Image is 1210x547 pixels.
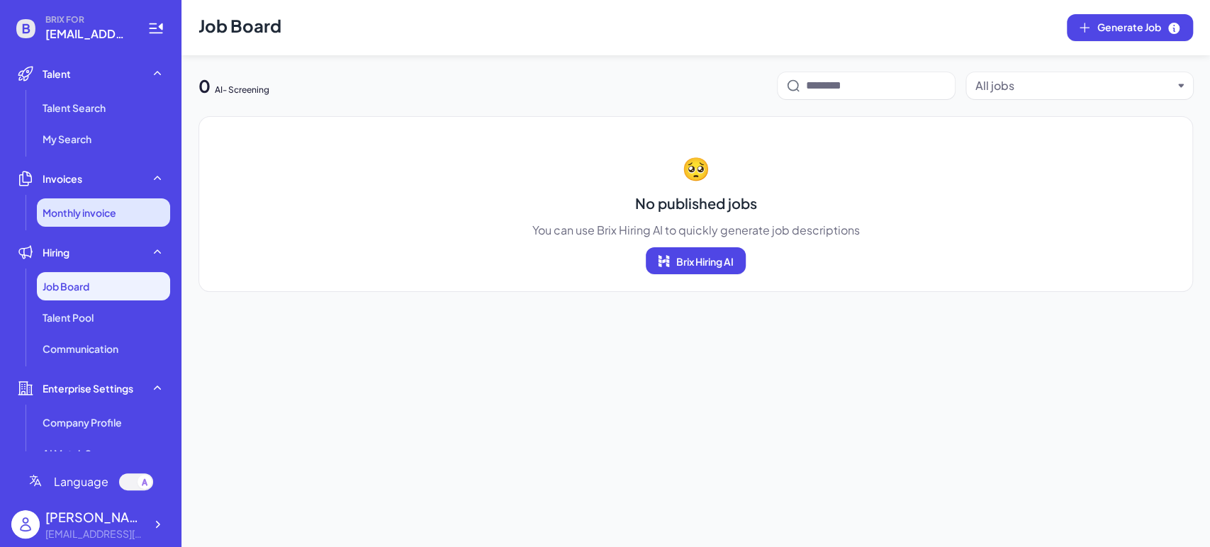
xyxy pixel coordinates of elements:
[975,77,1014,94] div: All jobs
[11,510,40,538] img: user_logo.png
[45,526,145,541] div: laizhineng689@gmail.com
[45,507,145,526] div: neng
[45,26,130,43] span: laizhineng689@gmail.com
[43,310,94,325] span: Talent Pool
[198,75,211,96] span: 0
[43,67,71,81] span: Talent
[635,193,757,213] span: No published jobs
[646,247,746,274] button: Brix Hiring AI
[45,14,130,26] span: BRIX FOR
[54,473,108,490] span: Language
[43,101,106,115] span: Talent Search
[43,446,113,461] span: AI Match Score
[43,415,122,429] span: Company Profile
[682,151,710,185] span: 🥺
[43,279,89,293] span: Job Board
[43,381,133,395] span: Enterprise Settings
[43,205,116,220] span: Monthly invoice
[532,222,860,239] span: You can use Brix Hiring AI to quickly generate job descriptions
[1097,20,1181,35] span: Generate Job
[975,77,1172,94] button: All jobs
[43,342,118,356] span: Communication
[215,84,269,95] span: AI- Screening
[43,245,69,259] span: Hiring
[676,255,734,268] span: Brix Hiring AI
[43,132,91,146] span: My Search
[1067,14,1193,41] button: Generate Job
[43,171,82,186] span: Invoices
